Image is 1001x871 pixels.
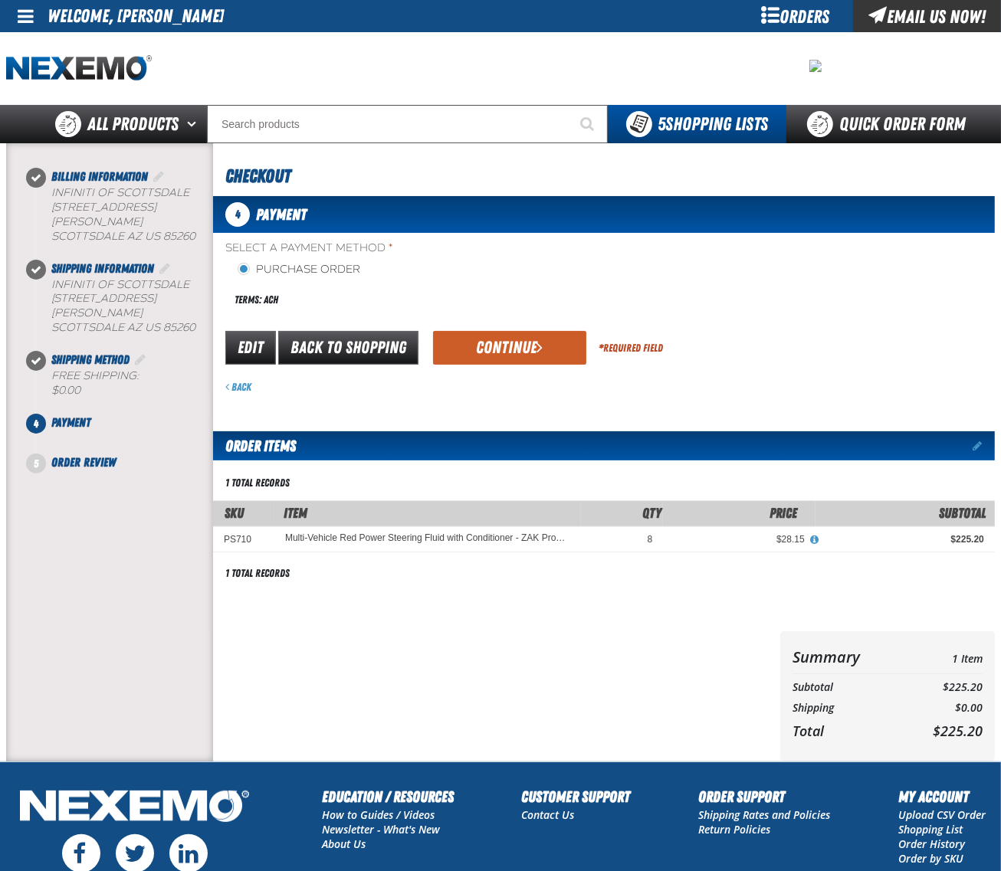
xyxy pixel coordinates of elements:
input: Search [207,105,608,143]
a: Upload CSV Order [898,807,986,822]
bdo: 85260 [163,230,195,243]
a: Order History [898,837,965,851]
th: Summary [793,643,902,670]
div: 1 total records [225,566,290,581]
span: Shipping Information [51,261,154,276]
img: 101e2d29ebe5c13c135f6d33ff989c39.png [809,60,822,72]
button: Continue [433,331,586,365]
span: Shopping Lists [658,113,768,135]
span: [STREET_ADDRESS][PERSON_NAME] [51,292,156,319]
a: Edit Billing Information [151,169,166,184]
span: Item [284,505,307,521]
span: 4 [26,414,46,434]
h2: Education / Resources [322,785,454,808]
span: 5 [26,454,46,473]
input: Purchase Order [238,263,250,275]
h2: My Account [898,785,986,808]
div: Free Shipping: [51,369,213,398]
button: Start Searching [569,105,608,143]
div: Required Field [599,341,663,355]
span: All Products [87,110,179,138]
strong: 5 [658,113,665,135]
td: PS710 [213,526,274,552]
label: Purchase Order [238,263,360,277]
td: 1 Item [902,643,983,670]
th: Subtotal [793,677,902,698]
span: Infiniti of Scottsdale [51,186,189,199]
td: $0.00 [902,698,983,719]
a: About Us [322,837,366,851]
a: How to Guides / Videos [322,807,435,822]
span: [STREET_ADDRESS][PERSON_NAME] [51,201,156,228]
div: $28.15 [674,533,804,545]
div: $225.20 [826,533,984,545]
span: Select a Payment Method [225,241,604,256]
li: Shipping Method. Step 3 of 5. Completed [36,351,213,414]
a: Edit [225,331,276,365]
a: Edit items [973,440,995,451]
img: Nexemo Logo [15,785,254,830]
a: Return Policies [698,822,770,837]
button: You have 5 Shopping Lists. Open to view details [608,105,786,143]
button: View All Prices for Multi-Vehicle Red Power Steering Fluid with Conditioner - ZAK Products [805,533,825,547]
span: Shipping Method [51,352,130,367]
span: Infiniti of Scottsdale [51,278,189,291]
span: Qty [642,505,661,521]
a: Back to Shopping [278,331,418,365]
li: Order Review. Step 5 of 5. Not Completed [36,454,213,472]
h2: Customer Support [522,785,631,808]
a: Home [6,55,152,82]
a: Back [225,381,251,393]
span: Order Review [51,455,116,470]
div: 1 total records [225,476,290,490]
span: US [145,321,160,334]
h2: Order Support [698,785,830,808]
a: Edit Shipping Information [157,261,172,276]
h2: Order Items [213,431,296,460]
strong: $0.00 [51,384,80,397]
td: $225.20 [902,677,983,698]
div: Terms: ACH [225,283,604,316]
span: AZ [127,321,142,334]
a: Shipping Rates and Policies [698,807,830,822]
nav: Checkout steps. Current step is Payment. Step 4 of 5 [25,168,213,472]
a: Multi-Vehicle Red Power Steering Fluid with Conditioner - ZAK Products [285,533,570,544]
a: SKU [225,505,244,521]
th: Total [793,719,902,743]
span: Payment [51,415,90,430]
a: Contact Us [522,807,575,822]
li: Shipping Information. Step 2 of 5. Completed [36,260,213,352]
a: Shopping List [898,822,963,837]
span: AZ [127,230,142,243]
span: US [145,230,160,243]
a: Newsletter - What's New [322,822,440,837]
bdo: 85260 [163,321,195,334]
span: Billing Information [51,169,148,184]
li: Billing Information. Step 1 of 5. Completed [36,168,213,260]
li: Payment. Step 4 of 5. Not Completed [36,414,213,454]
span: SCOTTSDALE [51,321,124,334]
span: Payment [256,205,307,224]
span: $225.20 [933,722,983,740]
span: Price [770,505,797,521]
span: 4 [225,202,250,227]
img: Nexemo logo [6,55,152,82]
a: Order by SKU [898,851,963,866]
button: Open All Products pages [182,105,207,143]
span: Subtotal [939,505,986,521]
span: SCOTTSDALE [51,230,124,243]
span: 8 [648,534,653,545]
a: Edit Shipping Method [133,352,148,367]
th: Shipping [793,698,902,719]
span: Checkout [225,165,290,187]
a: Quick Order Form [786,105,994,143]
